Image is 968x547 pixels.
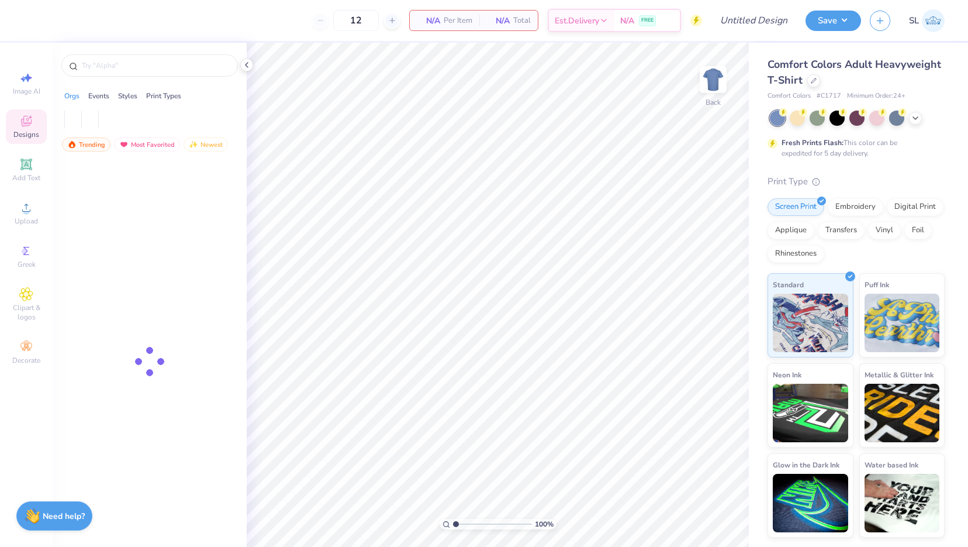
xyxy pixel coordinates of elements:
div: Rhinestones [768,245,824,263]
span: Upload [15,216,38,226]
span: Image AI [13,87,40,96]
img: Newest.gif [189,140,198,149]
div: Most Favorited [114,137,180,152]
img: Standard [773,294,848,352]
span: Comfort Colors [768,91,811,101]
span: Glow in the Dark Ink [773,459,839,471]
span: N/A [486,15,510,27]
img: Siqi Li [922,9,945,32]
span: Clipart & logos [6,303,47,322]
div: This color can be expedited for 5 day delivery. [782,137,925,159]
span: N/A [620,15,634,27]
div: Newest [184,137,228,152]
input: – – [333,10,379,31]
button: Save [805,11,861,31]
a: SL [909,9,945,32]
span: Water based Ink [865,459,918,471]
span: Decorate [12,356,40,365]
div: Events [88,91,109,101]
input: Untitled Design [711,9,797,32]
span: Metallic & Glitter Ink [865,369,934,381]
span: Add Text [12,173,40,183]
div: Transfers [818,222,865,239]
div: Trending [62,137,110,152]
span: N/A [417,15,440,27]
span: Neon Ink [773,369,801,381]
img: Back [701,68,725,91]
img: Metallic & Glitter Ink [865,384,940,442]
img: Puff Ink [865,294,940,352]
div: Vinyl [868,222,901,239]
span: 100 % [535,519,554,529]
div: Back [706,97,721,108]
div: Print Types [146,91,181,101]
span: SL [909,14,919,27]
div: Digital Print [887,198,943,216]
strong: Fresh Prints Flash: [782,138,843,147]
span: Minimum Order: 24 + [847,91,905,101]
span: Comfort Colors Adult Heavyweight T-Shirt [768,57,941,87]
div: Applique [768,222,814,239]
input: Try "Alpha" [81,60,230,71]
span: Est. Delivery [555,15,599,27]
span: Per Item [444,15,472,27]
img: most_fav.gif [119,140,129,149]
div: Foil [904,222,932,239]
div: Orgs [64,91,79,101]
img: trending.gif [67,140,77,149]
span: Puff Ink [865,278,889,291]
span: Total [513,15,531,27]
span: Designs [13,130,39,139]
img: Glow in the Dark Ink [773,474,848,532]
strong: Need help? [43,511,85,522]
span: FREE [641,16,654,25]
span: # C1717 [817,91,841,101]
div: Screen Print [768,198,824,216]
div: Embroidery [828,198,883,216]
span: Standard [773,278,804,291]
span: Greek [18,260,36,269]
div: Print Type [768,175,945,188]
img: Water based Ink [865,474,940,532]
div: Styles [118,91,137,101]
img: Neon Ink [773,384,848,442]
